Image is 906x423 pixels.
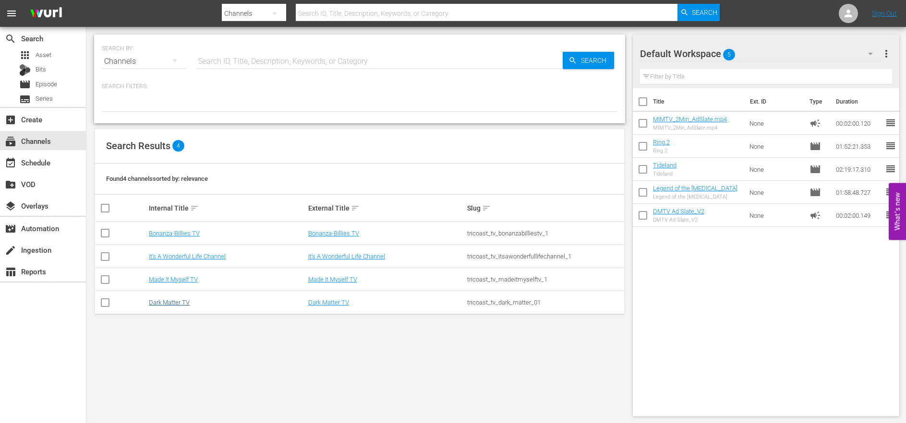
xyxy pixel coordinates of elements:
[653,88,744,115] th: Title
[723,45,735,65] span: 5
[832,158,885,181] td: 02:19:17.310
[640,40,882,67] div: Default Workspace
[653,148,670,154] div: Ring 2
[563,52,614,69] button: Search
[885,163,896,175] span: reorder
[308,299,349,306] a: Dark Matter TV
[5,245,16,256] span: Ingestion
[809,210,821,221] span: Ad
[467,253,623,260] div: tricoast_tv_itsawonderfullifechannel_1
[467,299,623,306] div: tricoast_tv_dark_matter_01
[5,157,16,169] span: Schedule
[467,202,623,214] div: Slug
[653,162,676,169] a: Tideland
[809,141,821,152] span: Episode
[653,116,727,123] a: MIMTV_2Min_AdSlate.mp4
[746,181,806,204] td: None
[308,253,385,260] a: It's A Wonderful Life Channel
[885,117,896,129] span: reorder
[172,140,184,152] span: 4
[36,94,53,104] span: Series
[809,164,821,175] span: Episode
[677,4,720,21] button: Search
[149,299,190,306] a: Dark Matter TV
[106,175,208,182] span: Found 4 channels sorted by: relevance
[653,171,676,177] div: Tideland
[351,204,360,212] span: sort
[832,135,885,158] td: 01:52:21.353
[308,276,357,283] a: Made It Myself TV
[5,136,16,147] span: Channels
[746,158,806,181] td: None
[653,125,727,131] div: MIMTV_2Min_AdSlate.mp4
[881,42,892,65] button: more_vert
[746,204,806,227] td: None
[832,112,885,135] td: 00:02:00.120
[467,276,623,283] div: tricoast_tv_madeitmyselftv_1
[5,114,16,126] span: Create
[102,48,186,75] div: Channels
[308,230,359,237] a: Bonanza-Billies TV
[830,88,888,115] th: Duration
[19,79,31,90] span: Episode
[5,200,16,212] span: Overlays
[149,253,226,260] a: It's A Wonderful Life Channel
[885,140,896,152] span: reorder
[746,135,806,158] td: None
[482,204,491,212] span: sort
[885,209,896,221] span: reorder
[19,64,31,76] div: Bits
[577,52,614,69] span: Search
[653,208,704,215] a: DMTV Ad Slate_V2
[308,202,464,214] div: External Title
[149,276,198,283] a: Made It Myself TV
[744,88,804,115] th: Ext. ID
[881,48,892,59] span: more_vert
[149,202,305,214] div: Internal Title
[872,10,897,17] a: Sign Out
[832,181,885,204] td: 01:58:48.727
[190,204,199,212] span: sort
[653,217,704,223] div: DMTV Ad Slate_V2
[889,183,906,240] button: Open Feedback Widget
[149,230,200,237] a: Bonanza-Billies TV
[746,112,806,135] td: None
[23,2,69,25] img: ans4CAIJ8jUAAAAAAAAAAAAAAAAAAAAAAAAgQb4GAAAAAAAAAAAAAAAAAAAAAAAAJMjXAAAAAAAAAAAAAAAAAAAAAAAAgAT5G...
[106,140,170,152] span: Search Results
[36,80,57,89] span: Episode
[653,194,737,200] div: Legend of the [MEDICAL_DATA]
[809,187,821,198] span: Episode
[467,230,623,237] div: tricoast_tv_bonanzabilliestv_1
[809,117,821,129] span: Ad
[5,223,16,235] span: Automation
[653,139,670,146] a: Ring 2
[5,33,16,45] span: Search
[19,49,31,61] span: Asset
[36,50,51,60] span: Asset
[692,4,717,21] span: Search
[5,179,16,190] span: VOD
[102,82,617,91] p: Search Filters:
[5,266,16,278] span: Reports
[6,8,17,19] span: menu
[36,65,46,74] span: Bits
[885,186,896,198] span: reorder
[804,88,830,115] th: Type
[832,204,885,227] td: 00:02:00.149
[653,185,737,192] a: Legend of the [MEDICAL_DATA]
[19,94,31,105] span: Series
